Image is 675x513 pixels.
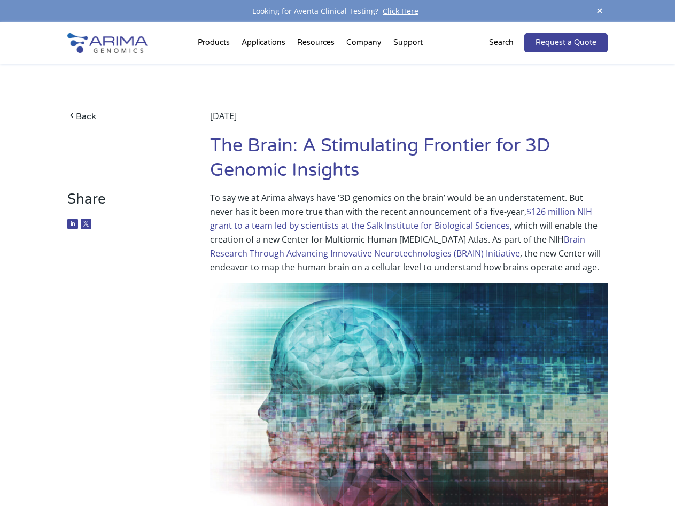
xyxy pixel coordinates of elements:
a: $126 million NIH grant to a team led by scientists at the Salk Institute for Biological Sciences [210,206,592,231]
a: Request a Quote [524,33,608,52]
p: To say we at Arima always have ‘3D genomics on the brain’ would be an understatement. But never h... [210,191,608,283]
a: Brain Research Through Advancing Innovative Neurotechnologies (BRAIN) Initiative [210,234,585,259]
div: [DATE] [210,109,608,134]
p: Search [489,36,514,50]
h1: The Brain: A Stimulating Frontier for 3D Genomic Insights [210,134,608,191]
img: Arima-Genomics-logo [67,33,148,53]
h3: Share [67,191,180,216]
div: Looking for Aventa Clinical Testing? [67,4,607,18]
a: Back [67,109,180,123]
a: Click Here [378,6,423,16]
